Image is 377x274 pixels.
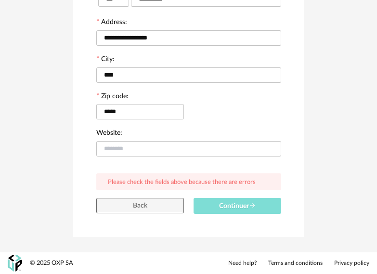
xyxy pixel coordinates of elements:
[268,260,323,267] a: Terms and conditions
[228,260,257,267] a: Need help?
[96,56,115,65] label: City:
[96,198,184,213] button: Back
[219,203,256,209] span: Continuer
[96,130,122,138] label: Website:
[194,198,281,214] button: Continuer
[108,179,256,185] span: Please check the fields above because there are errors
[96,93,129,102] label: Zip code:
[96,19,127,27] label: Address:
[133,202,147,209] span: Back
[8,255,22,272] img: OXP
[30,259,73,267] div: © 2025 OXP SA
[334,260,369,267] a: Privacy policy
